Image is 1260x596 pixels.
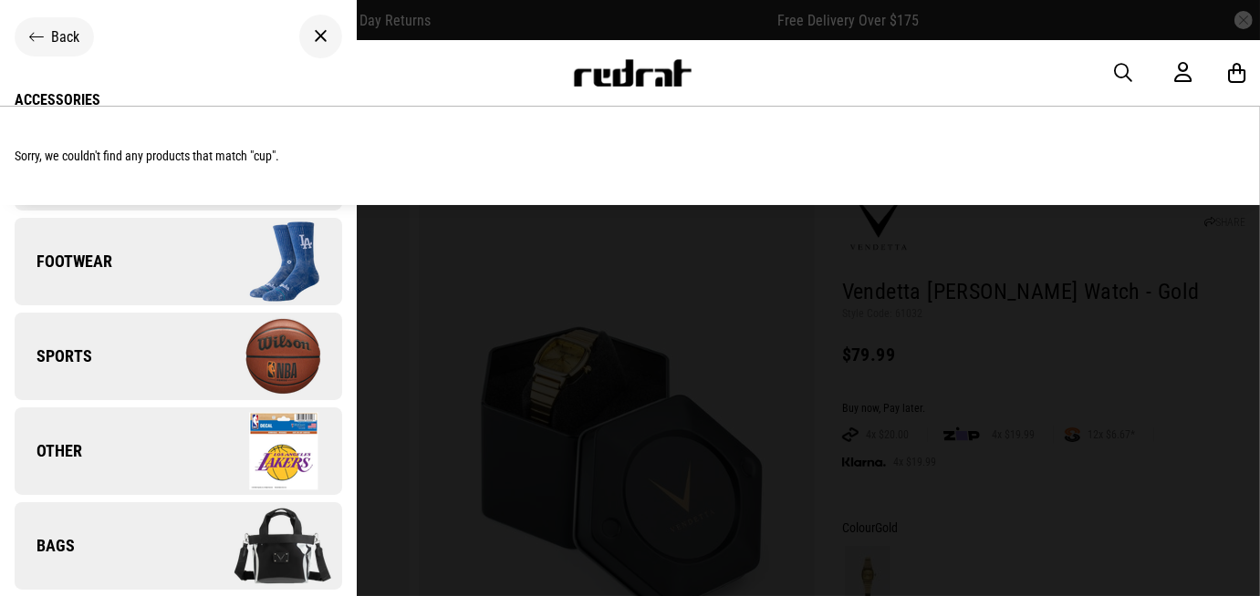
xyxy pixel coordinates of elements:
span: Back [51,28,79,46]
a: Sports Company [15,313,342,400]
a: Other Company [15,407,342,495]
span: Other [15,440,82,462]
p: Sorry, we couldn't find any products that match "cup". [15,149,1245,163]
button: Open LiveChat chat widget [15,7,69,62]
a: Footwear Company [15,218,342,305]
span: Sports [15,345,92,367]
img: Company [178,500,341,591]
img: Company [178,406,341,497]
a: Accessories [15,91,342,108]
img: Company [178,311,341,402]
img: Company [178,216,341,307]
a: Bags Company [15,502,342,590]
span: Bags [15,535,75,557]
img: Redrat logo [572,59,692,87]
span: Footwear [15,251,112,272]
